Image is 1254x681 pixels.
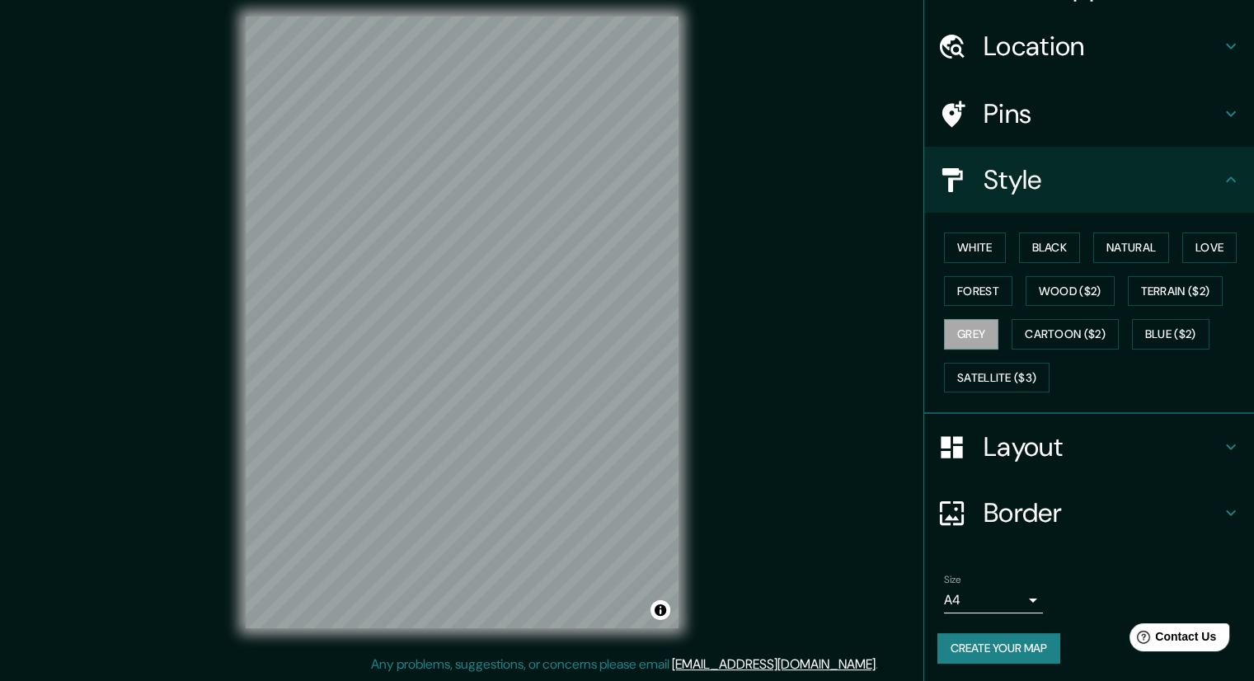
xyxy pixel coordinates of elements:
[944,276,1012,307] button: Forest
[246,16,679,628] canvas: Map
[944,232,1006,263] button: White
[924,81,1254,147] div: Pins
[984,97,1221,130] h4: Pins
[1012,319,1119,350] button: Cartoon ($2)
[1026,276,1115,307] button: Wood ($2)
[878,655,881,674] div: .
[1093,232,1169,263] button: Natural
[672,655,876,673] a: [EMAIL_ADDRESS][DOMAIN_NAME]
[937,633,1060,664] button: Create your map
[944,363,1050,393] button: Satellite ($3)
[650,600,670,620] button: Toggle attribution
[924,147,1254,213] div: Style
[1128,276,1223,307] button: Terrain ($2)
[1132,319,1209,350] button: Blue ($2)
[924,414,1254,480] div: Layout
[984,430,1221,463] h4: Layout
[984,30,1221,63] h4: Location
[1107,617,1236,663] iframe: Help widget launcher
[371,655,878,674] p: Any problems, suggestions, or concerns please email .
[944,587,1043,613] div: A4
[1182,232,1237,263] button: Love
[924,480,1254,546] div: Border
[881,655,884,674] div: .
[984,163,1221,196] h4: Style
[1019,232,1081,263] button: Black
[924,13,1254,79] div: Location
[944,319,998,350] button: Grey
[984,496,1221,529] h4: Border
[944,573,961,587] label: Size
